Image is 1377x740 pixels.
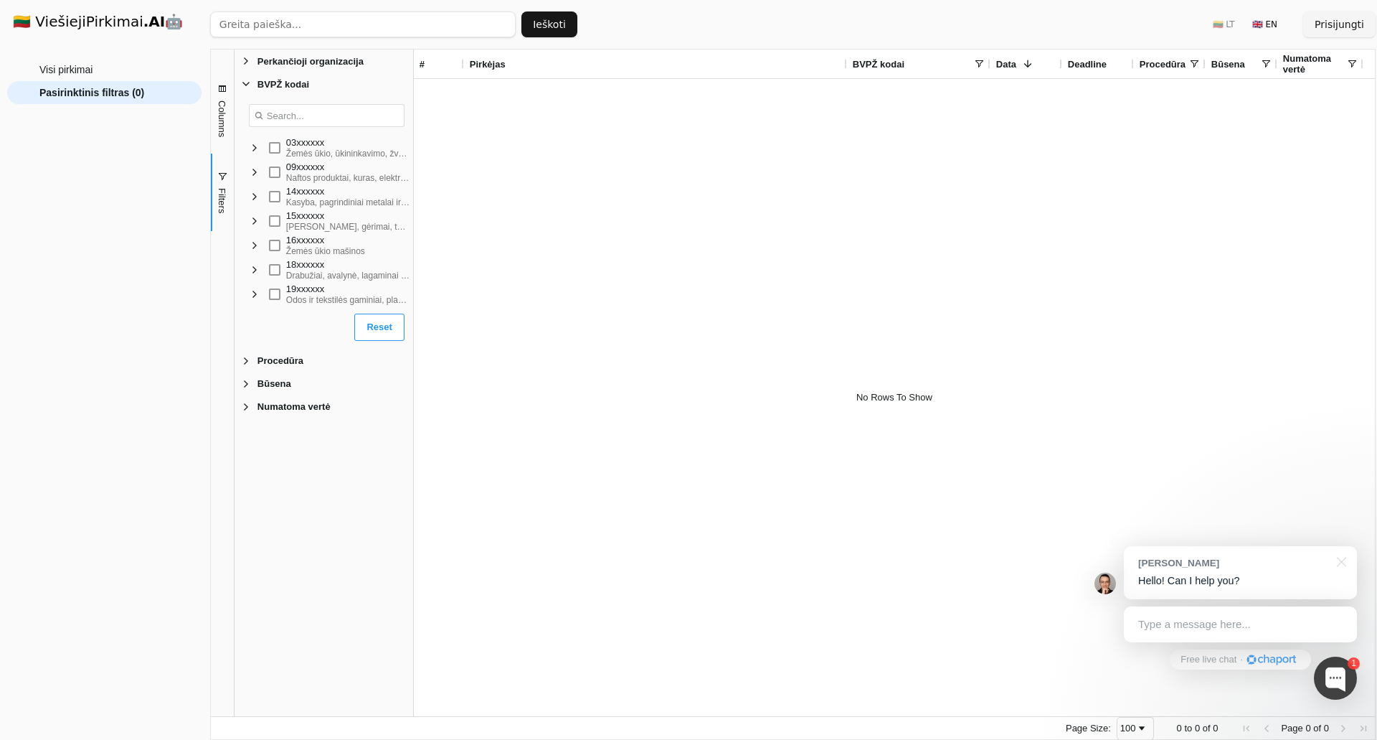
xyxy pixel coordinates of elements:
div: First Page [1241,723,1252,734]
span: to [1184,723,1192,734]
span: Data [996,59,1016,70]
div: 18xxxxxx [286,259,427,270]
div: 19xxxxxx [286,284,427,294]
div: Kasyba, pagrindiniai metalai ir susiję produktai [286,197,410,208]
div: 15xxxxxx [286,210,427,221]
div: 100 [1120,723,1136,734]
span: 0 [1177,723,1182,734]
div: Žemės ūkio mašinos [286,245,390,257]
span: Pirkėjas [470,59,506,70]
div: Next Page [1338,723,1349,734]
span: # [420,59,425,70]
span: Filters [217,188,227,213]
span: 0 [1305,723,1310,734]
button: Prisijungti [1303,11,1376,37]
div: 1 [1348,657,1360,670]
input: Greita paieška... [210,11,516,37]
span: Būsena [257,378,291,389]
div: 22xxxxxx [286,308,413,319]
span: Deadline [1068,59,1107,70]
div: · [1240,653,1243,667]
span: Pasirinktinis filtras (0) [39,82,144,103]
div: Drabužiai, avalynė, lagaminai ir jų priedai [286,270,410,281]
span: Procedūra [1140,59,1186,70]
div: [PERSON_NAME] [1138,556,1328,570]
div: Previous Page [1261,723,1272,734]
div: 16xxxxxx [286,235,407,245]
div: Page Size: [1066,723,1111,734]
span: BVPŽ kodai [853,59,904,70]
span: of [1203,723,1211,734]
img: Jonas [1094,573,1116,594]
div: Filter List 5 Filters [235,50,413,418]
span: Page [1281,723,1302,734]
div: 03xxxxxx [286,137,427,148]
div: 14xxxxxx [286,186,427,197]
input: Search filter values [249,104,404,127]
span: 0 [1213,723,1218,734]
div: [PERSON_NAME], gėrimai, tabakas ir susiję produktai [286,221,410,233]
span: of [1313,723,1321,734]
span: 0 [1195,723,1200,734]
span: Būsena [1211,59,1245,70]
p: Hello! Can I help you? [1138,573,1343,589]
div: Naftos produktai, kuras, elektra ir kiti energijos šaltiniai [286,172,410,184]
div: Last Page [1358,723,1369,734]
div: Žemės ūkio, ūkininkavimo, žvejybos, miškininkystės ir susiję produktai [286,148,410,159]
span: Columns [217,100,227,137]
strong: .AI [143,13,166,30]
span: Free live chat [1180,653,1236,667]
span: Perkančioji organizacija [257,56,364,67]
button: 🇬🇧 EN [1244,13,1286,36]
span: BVPŽ kodai [257,79,309,90]
div: Odos ir tekstilės gaminiai, plastiko ir gumos reikmenys [286,294,410,306]
div: 09xxxxxx [286,161,427,172]
span: Visi pirkimai [39,59,93,80]
span: 0 [1324,723,1329,734]
span: Procedūra [257,355,303,366]
button: Ieškoti [521,11,577,37]
span: Numatoma vertė [257,401,331,412]
a: Free live chat· [1170,650,1310,670]
span: Numatoma vertė [1283,53,1346,75]
div: Page Size [1117,717,1154,740]
div: Type a message here... [1124,606,1357,642]
button: Reset [354,314,404,341]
